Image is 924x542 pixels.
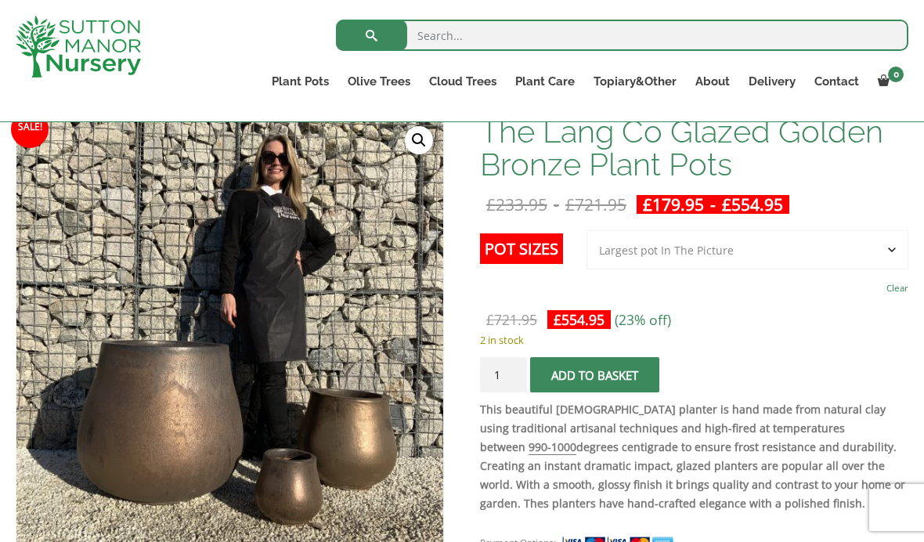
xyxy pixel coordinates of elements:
[615,310,671,329] span: (23% off)
[486,193,496,215] span: £
[338,70,420,92] a: Olive Trees
[506,70,584,92] a: Plant Care
[420,70,506,92] a: Cloud Trees
[405,126,433,154] a: View full-screen image gallery
[739,70,805,92] a: Delivery
[16,16,141,78] img: logo
[336,20,908,51] input: Search...
[643,193,704,215] bdi: 179.95
[262,70,338,92] a: Plant Pots
[530,357,659,392] button: Add to basket
[11,110,49,148] span: Sale!
[565,193,626,215] bdi: 721.95
[480,402,905,511] strong: This beautiful [DEMOGRAPHIC_DATA] planter is hand made from natural clay using traditional artisa...
[480,195,633,214] del: -
[480,331,908,349] p: 2 in stock
[480,115,908,181] h1: The Lang Co Glazed Golden Bronze Plant Pots
[637,195,789,214] ins: -
[868,70,908,92] a: 0
[584,70,686,92] a: Topiary&Other
[886,277,908,299] a: Clear options
[722,193,783,215] bdi: 554.95
[486,310,537,329] bdi: 721.95
[888,67,904,82] span: 0
[554,310,605,329] bdi: 554.95
[486,310,494,329] span: £
[805,70,868,92] a: Contact
[643,193,652,215] span: £
[722,193,731,215] span: £
[554,310,561,329] span: £
[565,193,575,215] span: £
[480,357,527,392] input: Product quantity
[480,233,563,264] label: Pot Sizes
[686,70,739,92] a: About
[486,193,547,215] bdi: 233.95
